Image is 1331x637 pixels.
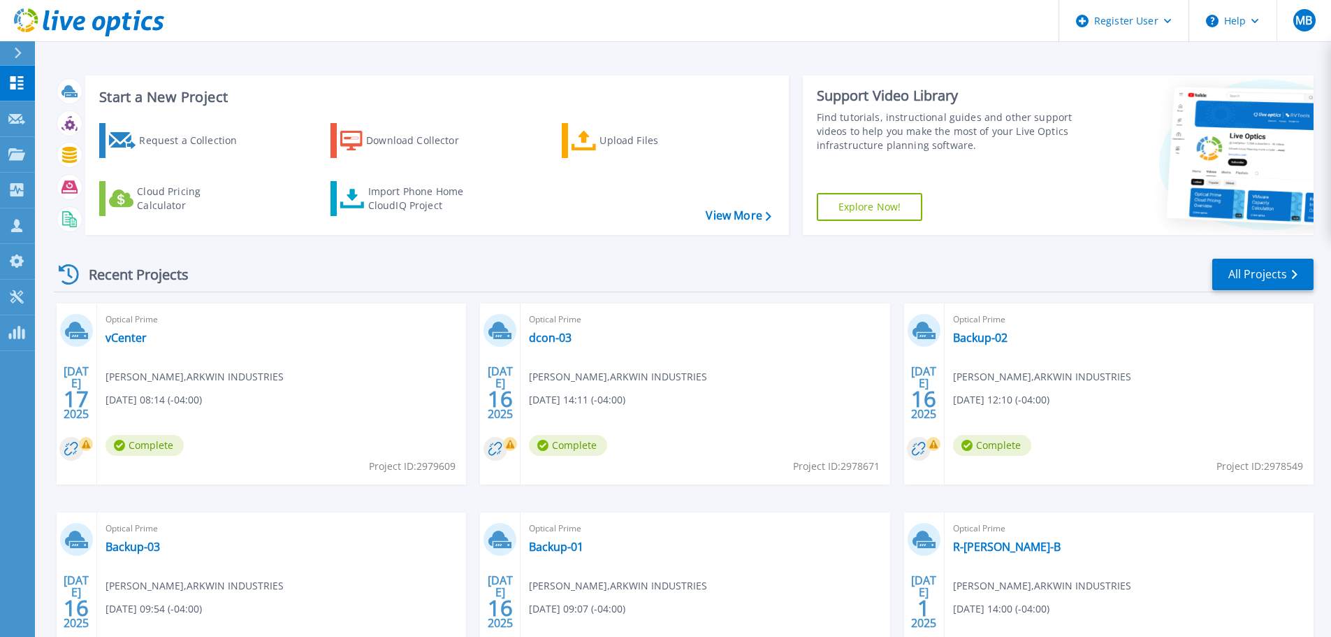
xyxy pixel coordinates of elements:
[139,127,251,155] div: Request a Collection
[1212,259,1314,290] a: All Projects
[368,185,477,213] div: Import Phone Home CloudIQ Project
[1216,459,1303,474] span: Project ID: 2978549
[529,312,881,327] span: Optical Prime
[910,576,937,627] div: [DATE] 2025
[953,540,1061,554] a: R-[PERSON_NAME]-B
[106,435,184,456] span: Complete
[106,392,202,408] span: [DATE] 08:14 (-04:00)
[953,369,1131,385] span: [PERSON_NAME] , ARKWIN INDUSTRIES
[953,435,1031,456] span: Complete
[487,367,514,418] div: [DATE] 2025
[106,578,284,594] span: [PERSON_NAME] , ARKWIN INDUSTRIES
[106,601,202,617] span: [DATE] 09:54 (-04:00)
[106,331,147,345] a: vCenter
[817,87,1077,105] div: Support Video Library
[488,602,513,614] span: 16
[529,540,583,554] a: Backup-01
[817,110,1077,152] div: Find tutorials, instructional guides and other support videos to help you make the most of your L...
[488,393,513,405] span: 16
[99,181,255,216] a: Cloud Pricing Calculator
[99,90,771,105] h3: Start a New Project
[63,367,89,418] div: [DATE] 2025
[953,578,1131,594] span: [PERSON_NAME] , ARKWIN INDUSTRIES
[817,193,923,221] a: Explore Now!
[953,392,1049,408] span: [DATE] 12:10 (-04:00)
[369,459,456,474] span: Project ID: 2979609
[562,123,718,158] a: Upload Files
[106,521,458,536] span: Optical Prime
[106,312,458,327] span: Optical Prime
[793,459,880,474] span: Project ID: 2978671
[106,369,284,385] span: [PERSON_NAME] , ARKWIN INDUSTRIES
[910,367,937,418] div: [DATE] 2025
[529,521,881,536] span: Optical Prime
[529,578,707,594] span: [PERSON_NAME] , ARKWIN INDUSTRIES
[529,369,707,385] span: [PERSON_NAME] , ARKWIN INDUSTRIES
[64,393,89,405] span: 17
[529,601,625,617] span: [DATE] 09:07 (-04:00)
[54,257,208,292] div: Recent Projects
[330,123,486,158] a: Download Collector
[953,312,1305,327] span: Optical Prime
[953,331,1008,345] a: Backup-02
[599,127,711,155] div: Upload Files
[529,331,572,345] a: dcon-03
[63,576,89,627] div: [DATE] 2025
[953,521,1305,536] span: Optical Prime
[529,435,607,456] span: Complete
[366,127,478,155] div: Download Collector
[137,185,249,213] div: Cloud Pricing Calculator
[953,601,1049,617] span: [DATE] 14:00 (-04:00)
[529,392,625,408] span: [DATE] 14:11 (-04:00)
[911,393,936,405] span: 16
[917,602,930,614] span: 1
[99,123,255,158] a: Request a Collection
[106,540,160,554] a: Backup-03
[487,576,514,627] div: [DATE] 2025
[706,209,771,222] a: View More
[1295,15,1312,26] span: MB
[64,602,89,614] span: 16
